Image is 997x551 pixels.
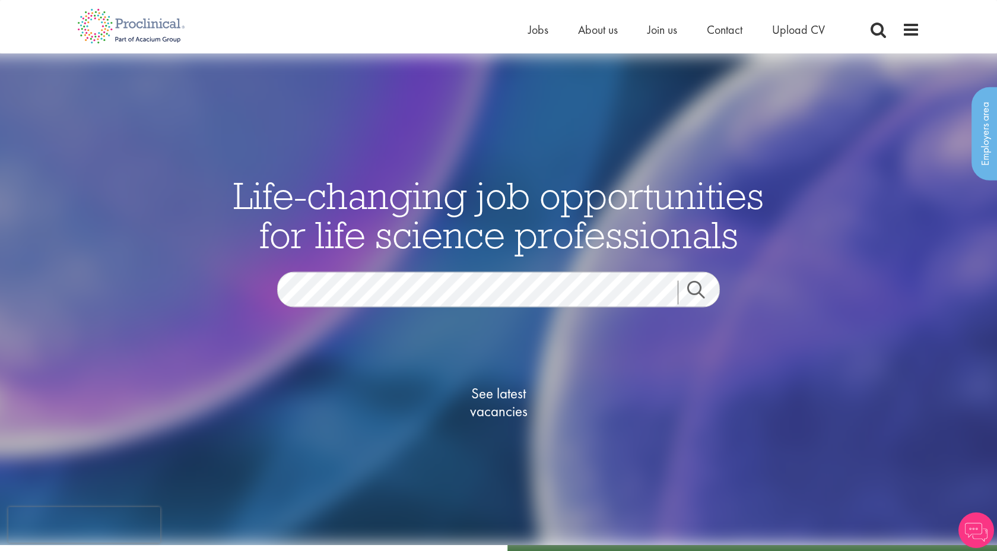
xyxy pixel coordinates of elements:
[8,507,160,543] iframe: reCAPTCHA
[439,337,558,468] a: See latestvacancies
[707,22,742,37] a: Contact
[439,385,558,420] span: See latest vacancies
[678,281,729,305] a: Job search submit button
[772,22,825,37] a: Upload CV
[578,22,618,37] a: About us
[528,22,548,37] a: Jobs
[647,22,677,37] a: Join us
[958,512,994,548] img: Chatbot
[233,172,764,258] span: Life-changing job opportunities for life science professionals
